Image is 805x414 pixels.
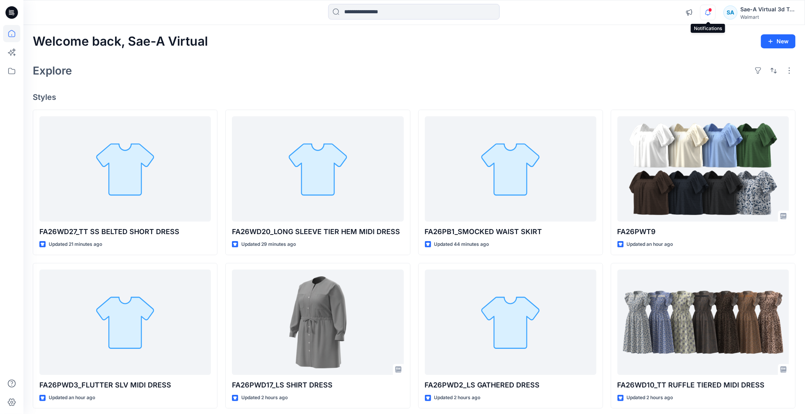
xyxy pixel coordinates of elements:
[741,5,795,14] div: Sae-A Virtual 3d Team
[39,226,211,237] p: FA26WD27_TT SS BELTED SHORT DRESS
[49,240,102,249] p: Updated 21 minutes ago
[627,394,673,402] p: Updated 2 hours ago
[39,380,211,391] p: FA26PWD3_FLUTTER SLV MIDI DRESS
[434,394,481,402] p: Updated 2 hours ago
[617,380,789,391] p: FA26WD10_TT RUFFLE TIERED MIDI DRESS
[241,394,288,402] p: Updated 2 hours ago
[232,380,403,391] p: FA26PWD17_LS SHIRT DRESS
[232,270,403,375] a: FA26PWD17_LS SHIRT DRESS
[39,270,211,375] a: FA26PWD3_FLUTTER SLV MIDI DRESS
[434,240,489,249] p: Updated 44 minutes ago
[232,226,403,237] p: FA26WD20_LONG SLEEVE TIER HEM MIDI DRESS
[33,64,72,77] h2: Explore
[761,34,796,48] button: New
[425,270,596,375] a: FA26PWD2_LS GATHERED DRESS
[617,116,789,222] a: FA26PWT9
[241,240,296,249] p: Updated 29 minutes ago
[232,116,403,222] a: FA26WD20_LONG SLEEVE TIER HEM MIDI DRESS
[33,34,208,49] h2: Welcome back, Sae-A Virtual
[425,226,596,237] p: FA26PB1_SMOCKED WAIST SKIRT
[627,240,673,249] p: Updated an hour ago
[617,270,789,375] a: FA26WD10_TT RUFFLE TIERED MIDI DRESS
[741,14,795,20] div: Walmart
[49,394,95,402] p: Updated an hour ago
[425,380,596,391] p: FA26PWD2_LS GATHERED DRESS
[425,116,596,222] a: FA26PB1_SMOCKED WAIST SKIRT
[617,226,789,237] p: FA26PWT9
[724,5,738,20] div: SA
[33,92,796,102] h4: Styles
[39,116,211,222] a: FA26WD27_TT SS BELTED SHORT DRESS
